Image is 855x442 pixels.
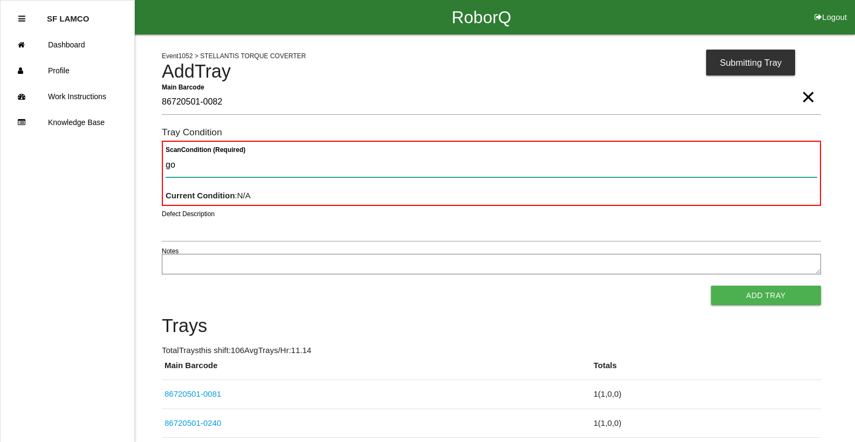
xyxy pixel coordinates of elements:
td: 1 ( 1 , 0 , 0 ) [591,409,820,438]
span: Clear Input [801,75,815,97]
th: Totals [591,360,820,380]
b: Scan Condition (Required) [166,146,245,154]
th: Main Barcode [162,360,591,380]
p: Total Trays this shift: 106 Avg Trays /Hr: 11.14 [162,344,821,357]
h6: Tray Condition [162,127,821,137]
a: Profile [1,58,134,84]
a: Dashboard [1,32,134,58]
div: Submitting Tray [706,50,795,75]
label: Defect Description [162,209,215,219]
label: Notes [162,246,179,256]
b: Main Barcode [162,83,204,91]
button: Add Tray [711,286,821,305]
input: Required [162,90,821,115]
a: Knowledge Base [1,109,134,135]
b: Current Condition [166,191,235,200]
h4: Add Tray [162,61,821,82]
span: : N/A [166,191,251,200]
span: Event 1052 > STELLANTIS TORQUE COVERTER [162,52,306,60]
p: SF LAMCO [47,6,89,23]
td: 1 ( 1 , 0 , 0 ) [591,380,820,409]
a: 86720501-0081 [165,389,221,398]
h4: Trays [162,316,821,336]
a: 86720501-0240 [165,418,221,427]
div: Close [18,6,25,32]
a: Work Instructions [1,84,134,109]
